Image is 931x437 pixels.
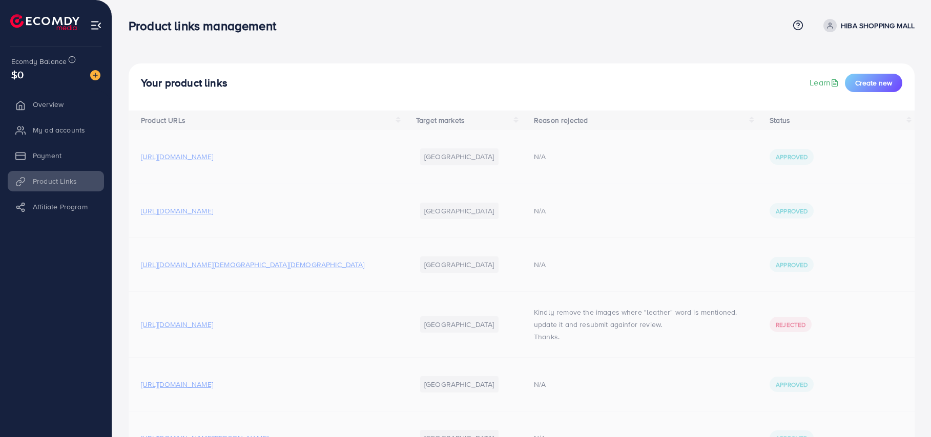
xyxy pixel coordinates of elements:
[841,19,915,32] p: HIBA SHOPPING MALL
[11,56,67,67] span: Ecomdy Balance
[90,19,102,31] img: menu
[819,19,915,32] a: HIBA SHOPPING MALL
[129,18,284,33] h3: Product links management
[845,74,902,92] button: Create new
[10,14,79,30] img: logo
[141,77,227,90] h4: Your product links
[855,78,892,88] span: Create new
[90,70,100,80] img: image
[11,67,24,82] span: $0
[810,77,841,89] a: Learn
